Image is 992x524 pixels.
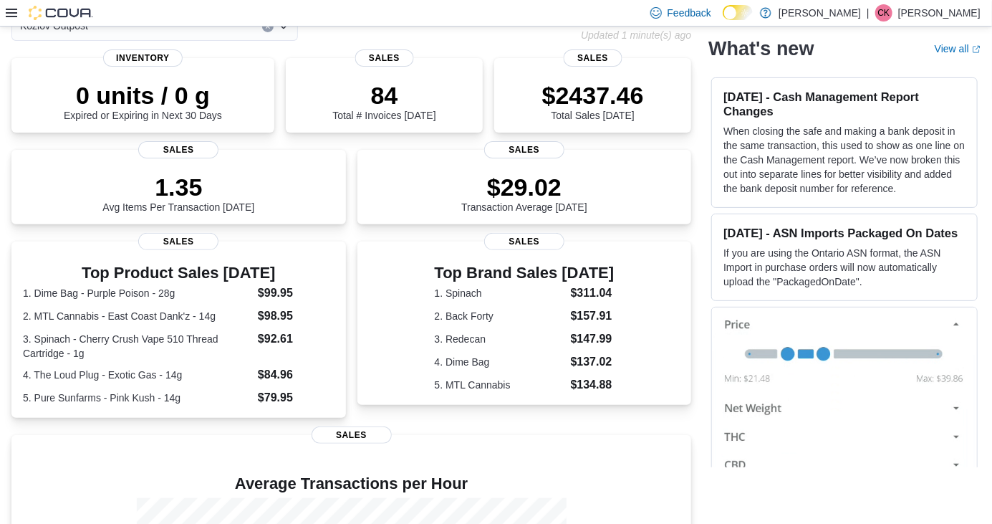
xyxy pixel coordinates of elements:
[103,49,182,67] span: Inventory
[258,366,334,384] dd: $84.96
[484,233,564,250] span: Sales
[571,353,615,371] dd: $137.02
[355,49,414,67] span: Sales
[723,124,965,196] p: When closing the safe and making a bank deposit in the same transaction, this used to show as one...
[23,286,252,300] dt: 1. Dime Bag - Purple Poison - 28g
[102,173,254,201] p: 1.35
[898,4,981,22] p: [PERSON_NAME]
[312,427,392,444] span: Sales
[723,90,965,118] h3: [DATE] - Cash Management Report Changes
[461,173,587,213] div: Transaction Average [DATE]
[571,376,615,394] dd: $134.88
[64,81,222,110] p: 0 units / 0 g
[23,265,334,282] h3: Top Product Sales [DATE]
[435,286,565,300] dt: 1. Spinach
[138,233,218,250] span: Sales
[23,475,680,492] h4: Average Transactions per Hour
[435,355,565,369] dt: 4. Dime Bag
[779,4,861,22] p: [PERSON_NAME]
[875,4,892,22] div: Carson Keddy
[542,81,644,110] p: $2437.46
[972,45,981,54] svg: External link
[102,173,254,213] div: Avg Items Per Transaction [DATE]
[723,5,753,20] input: Dark Mode
[64,81,222,121] div: Expired or Expiring in Next 30 Days
[262,21,274,32] button: Clear input
[542,81,644,121] div: Total Sales [DATE]
[435,332,565,346] dt: 3. Redecan
[708,37,814,60] h2: What's new
[332,81,435,121] div: Total # Invoices [DATE]
[878,4,890,22] span: CK
[723,226,965,240] h3: [DATE] - ASN Imports Packaged On Dates
[461,173,587,201] p: $29.02
[258,285,334,302] dd: $99.95
[581,29,691,41] p: Updated 1 minute(s) ago
[435,265,615,282] h3: Top Brand Sales [DATE]
[258,330,334,348] dd: $92.61
[571,330,615,348] dd: $147.99
[258,308,334,325] dd: $98.95
[23,391,252,405] dt: 5. Pure Sunfarms - Pink Kush - 14g
[571,308,615,325] dd: $157.91
[668,6,711,20] span: Feedback
[867,4,870,22] p: |
[23,368,252,382] dt: 4. The Loud Plug - Exotic Gas - 14g
[138,141,218,158] span: Sales
[935,43,981,54] a: View allExternal link
[484,141,564,158] span: Sales
[563,49,622,67] span: Sales
[723,246,965,289] p: If you are using the Ontario ASN format, the ASN Import in purchase orders will now automatically...
[332,81,435,110] p: 84
[258,389,334,406] dd: $79.95
[23,332,252,361] dt: 3. Spinach - Cherry Crush Vape 510 Thread Cartridge - 1g
[571,285,615,302] dd: $311.04
[278,21,289,32] button: Open list of options
[435,309,565,323] dt: 2. Back Forty
[435,378,565,392] dt: 5. MTL Cannabis
[29,6,93,20] img: Cova
[23,309,252,323] dt: 2. MTL Cannabis - East Coast Dank'z - 14g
